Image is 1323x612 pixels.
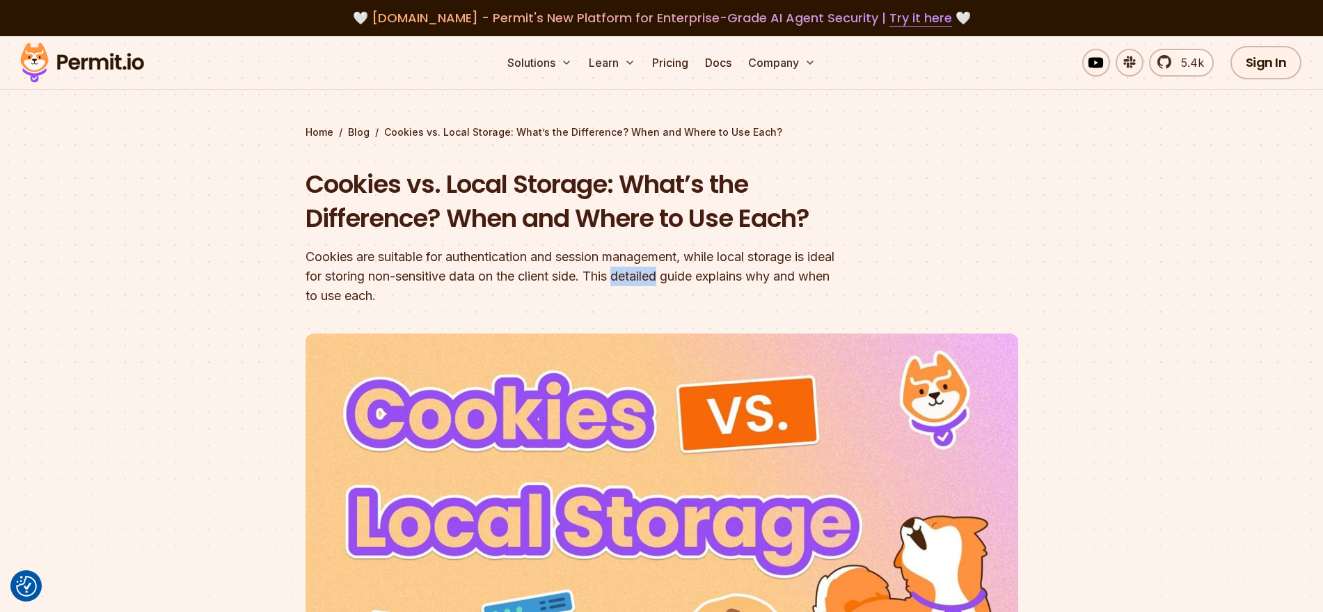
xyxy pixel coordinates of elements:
[743,49,821,77] button: Company
[16,576,37,597] button: Consent Preferences
[1149,49,1214,77] a: 5.4k
[583,49,641,77] button: Learn
[1230,46,1302,79] a: Sign In
[372,9,952,26] span: [DOMAIN_NAME] - Permit's New Platform for Enterprise-Grade AI Agent Security |
[306,247,840,306] div: Cookies are suitable for authentication and session management, while local storage is ideal for ...
[306,167,840,236] h1: Cookies vs. Local Storage: What’s the Difference? When and Where to Use Each?
[14,39,150,86] img: Permit logo
[348,125,370,139] a: Blog
[16,576,37,597] img: Revisit consent button
[306,125,333,139] a: Home
[699,49,737,77] a: Docs
[33,8,1290,28] div: 🤍 🤍
[889,9,952,27] a: Try it here
[647,49,694,77] a: Pricing
[502,49,578,77] button: Solutions
[1173,54,1204,71] span: 5.4k
[306,125,1018,139] div: / /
